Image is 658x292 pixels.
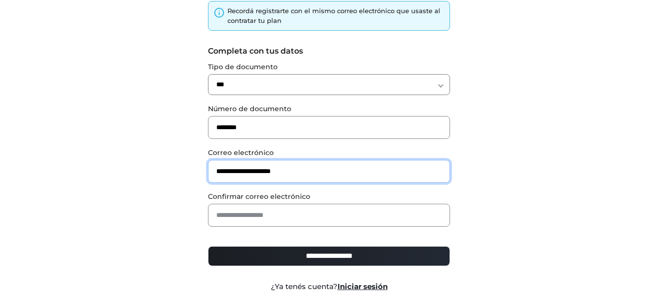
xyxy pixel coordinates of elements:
div: Recordá registrarte con el mismo correo electrónico que usaste al contratar tu plan [227,6,445,25]
a: Iniciar sesión [338,282,388,291]
label: Confirmar correo electrónico [208,192,450,202]
label: Completa con tus datos [208,45,450,57]
label: Correo electrónico [208,148,450,158]
label: Número de documento [208,104,450,114]
label: Tipo de documento [208,62,450,72]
